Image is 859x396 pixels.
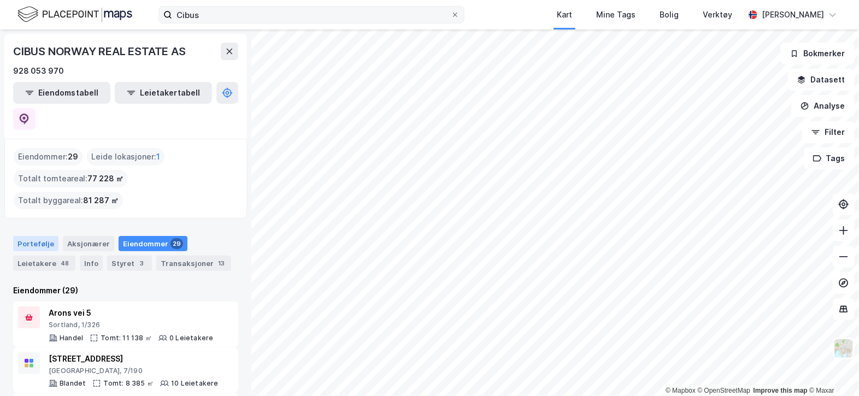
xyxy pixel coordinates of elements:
div: Totalt byggareal : [14,192,123,209]
div: [GEOGRAPHIC_DATA], 7/190 [49,367,219,375]
span: 77 228 ㎡ [87,172,123,185]
div: 0 Leietakere [169,334,213,342]
img: Z [833,338,854,359]
button: Datasett [788,69,855,91]
div: Info [80,256,103,271]
span: 81 287 ㎡ [83,194,119,207]
span: 29 [68,150,78,163]
button: Leietakertabell [115,82,212,104]
a: Mapbox [666,387,696,394]
button: Bokmerker [781,43,855,64]
div: [PERSON_NAME] [762,8,824,21]
input: Søk på adresse, matrikkel, gårdeiere, leietakere eller personer [172,7,451,23]
div: Verktøy [703,8,732,21]
div: Leide lokasjoner : [87,148,164,166]
div: Mine Tags [596,8,636,21]
div: 10 Leietakere [171,379,219,388]
div: Tomt: 11 138 ㎡ [101,334,152,342]
div: CIBUS NORWAY REAL ESTATE AS [13,43,188,60]
img: logo.f888ab2527a4732fd821a326f86c7f29.svg [17,5,132,24]
div: Transaksjoner [156,256,231,271]
div: Blandet [60,379,86,388]
div: Arons vei 5 [49,306,213,320]
div: 928 053 970 [13,64,64,78]
div: Portefølje [13,236,58,251]
button: Tags [804,147,855,169]
div: Tomt: 8 385 ㎡ [103,379,154,388]
div: 3 [137,258,148,269]
button: Eiendomstabell [13,82,110,104]
iframe: Chat Widget [804,344,859,396]
div: 48 [58,258,71,269]
div: Leietakere [13,256,75,271]
span: 1 [156,150,160,163]
div: [STREET_ADDRESS] [49,352,219,365]
div: 13 [216,258,227,269]
button: Filter [802,121,855,143]
div: 29 [170,238,183,249]
div: Sortland, 1/326 [49,321,213,329]
div: Bolig [660,8,679,21]
a: Improve this map [754,387,808,394]
div: Eiendommer (29) [13,284,238,297]
div: Totalt tomteareal : [14,170,128,187]
div: Styret [107,256,152,271]
button: Analyse [791,95,855,117]
div: Aksjonærer [63,236,114,251]
div: Handel [60,334,83,342]
a: OpenStreetMap [698,387,751,394]
div: Eiendommer : [14,148,83,166]
div: Eiendommer [119,236,187,251]
div: Kontrollprogram for chat [804,344,859,396]
div: Kart [557,8,572,21]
